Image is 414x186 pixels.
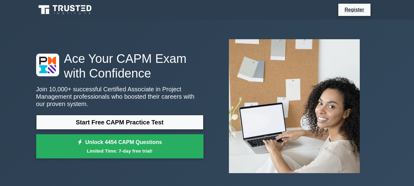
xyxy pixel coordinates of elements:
[36,134,203,159] a: Unlock 4454 CAPM QuestionsLimited Time: 7-day free trial!
[36,115,203,130] a: Start Free CAPM Practice Test
[36,51,203,81] h1: Ace Your CAPM Exam with Confidence
[36,85,203,108] p: Join 10,000+ successful Certified Associate in Project Management professionals who boosted their...
[44,147,196,154] small: Limited Time: 7-day free trial!
[341,6,368,13] a: Register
